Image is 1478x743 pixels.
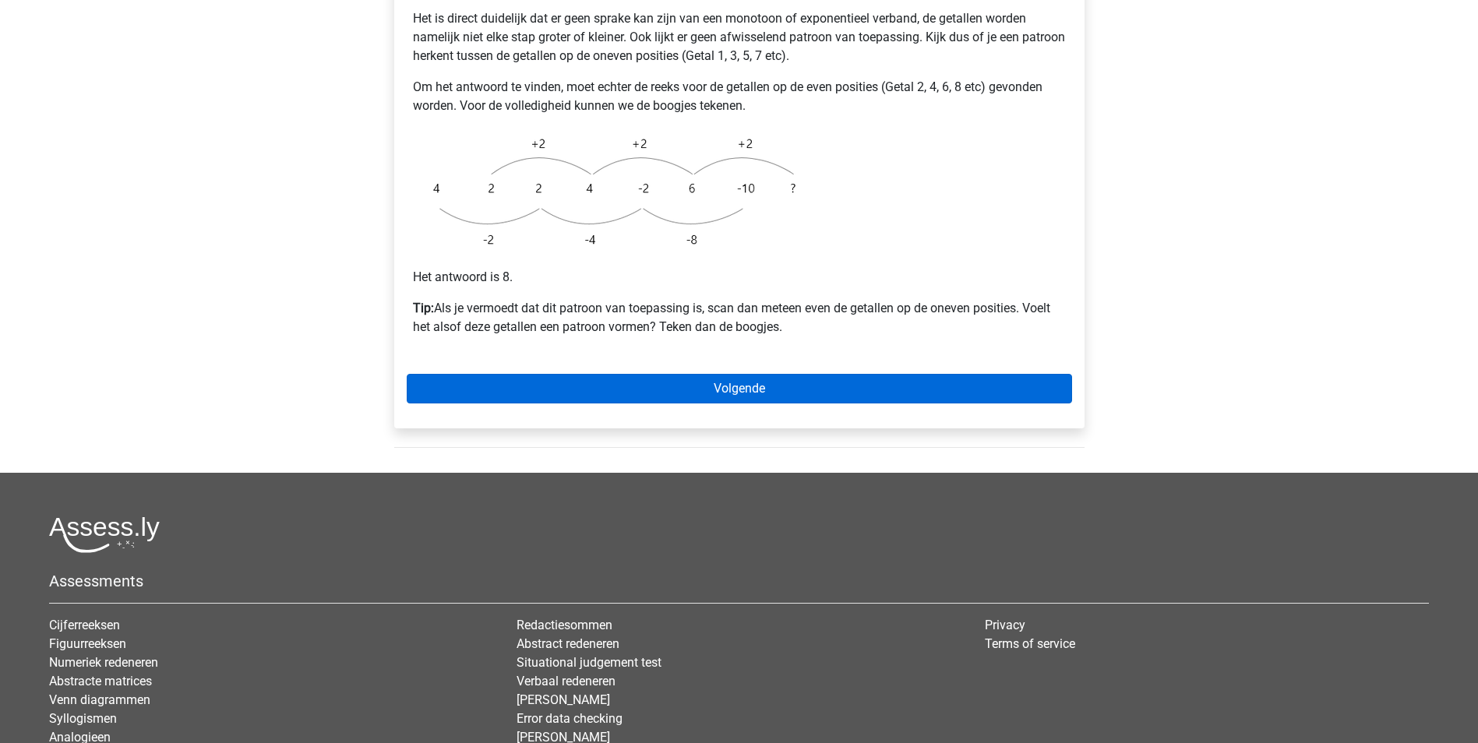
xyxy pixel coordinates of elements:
[49,572,1429,590] h5: Assessments
[49,516,160,553] img: Assessly logo
[517,674,616,688] a: Verbaal redeneren
[413,78,1066,115] p: Om het antwoord te vinden, moet echter de reeks voor de getallen op de even posities (Getal 2, 4,...
[49,636,126,651] a: Figuurreeksen
[413,301,434,315] b: Tip:
[413,299,1066,336] p: Als je vermoedt dat dit patroon van toepassing is, scan dan meteen even de getallen op de oneven ...
[49,618,120,632] a: Cijferreeksen
[49,711,117,726] a: Syllogismen
[517,636,619,651] a: Abstract redeneren
[517,655,661,670] a: Situational judgement test
[413,268,1066,287] p: Het antwoord is 8.
[407,374,1072,403] a: Volgende
[517,711,623,726] a: Error data checking
[985,636,1075,651] a: Terms of service
[985,618,1025,632] a: Privacy
[413,9,1066,65] p: Het is direct duidelijk dat er geen sprake kan zijn van een monotoon of exponentieel verband, de ...
[49,655,158,670] a: Numeriek redeneren
[517,692,610,707] a: [PERSON_NAME]
[49,692,150,707] a: Venn diagrammen
[49,674,152,688] a: Abstracte matrices
[413,128,802,255] img: Intertwinging_example_1_2.png
[517,618,612,632] a: Redactiesommen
